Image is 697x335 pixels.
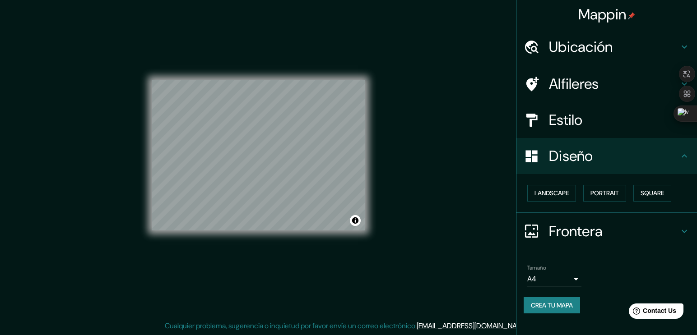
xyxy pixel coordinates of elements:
button: Portrait [583,185,626,202]
h4: Frontera [549,222,679,240]
p: Cualquier problema, sugerencia o inquietud por favor envíe un correo electrónico . [165,321,530,331]
label: Tamaño [527,264,546,271]
h4: Ubicación [549,38,679,56]
button: Square [633,185,671,202]
canvas: Map [152,80,365,230]
button: Landscape [527,185,576,202]
div: Estilo [516,102,697,138]
div: Frontera [516,213,697,249]
iframe: Help widget launcher [617,300,687,325]
h4: Alfileres [549,75,679,93]
div: Ubicación [516,29,697,65]
a: [EMAIL_ADDRESS][DOMAIN_NAME] [417,321,528,330]
div: Diseño [516,138,697,174]
div: A4 [527,272,581,286]
h4: Estilo [549,111,679,129]
img: pin-icon.png [628,12,635,19]
h4: Diseño [549,147,679,165]
button: Toggle attribution [350,215,361,226]
h4: Mappin [578,5,636,23]
button: Crea tu mapa [524,297,580,314]
div: Alfileres [516,66,697,102]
